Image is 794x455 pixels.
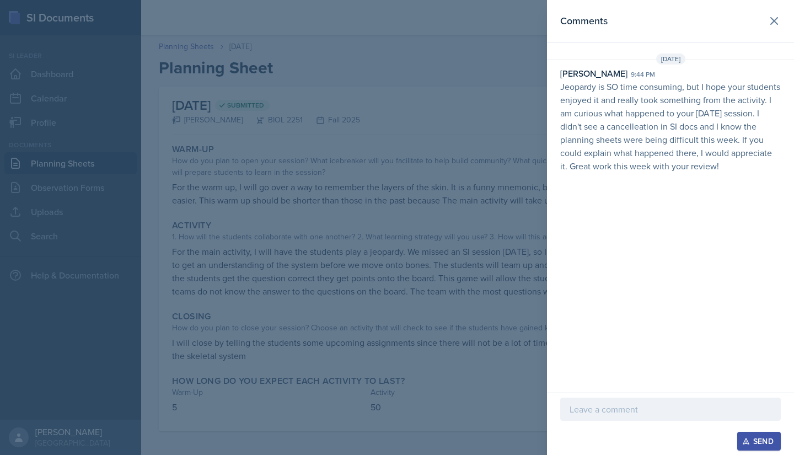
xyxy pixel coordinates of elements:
div: Send [744,437,774,446]
h2: Comments [560,13,608,29]
span: [DATE] [656,53,685,65]
button: Send [737,432,781,451]
div: 9:44 pm [631,69,655,79]
div: [PERSON_NAME] [560,67,627,80]
p: Jeopardy is SO time consuming, but I hope your students enjoyed it and really took something from... [560,80,781,173]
